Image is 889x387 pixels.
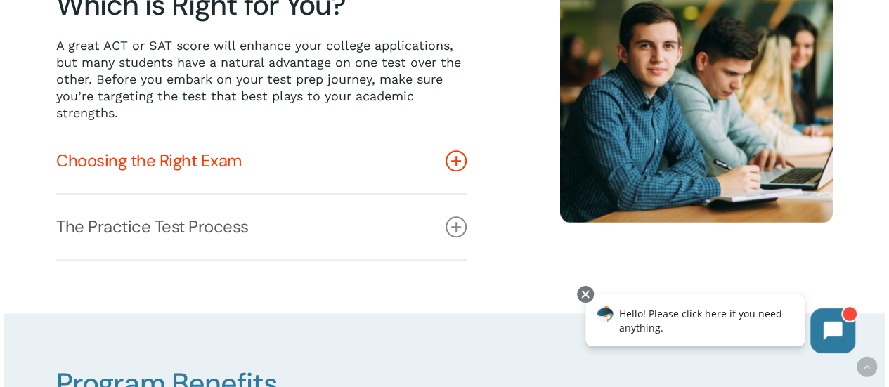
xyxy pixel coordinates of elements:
a: Choosing the Right Exam [56,129,467,193]
p: A great ACT or SAT score will enhance your college applications, but many students have a natural... [56,37,466,122]
a: The Practice Test Process [56,195,467,259]
iframe: Chatbot [571,283,869,367]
